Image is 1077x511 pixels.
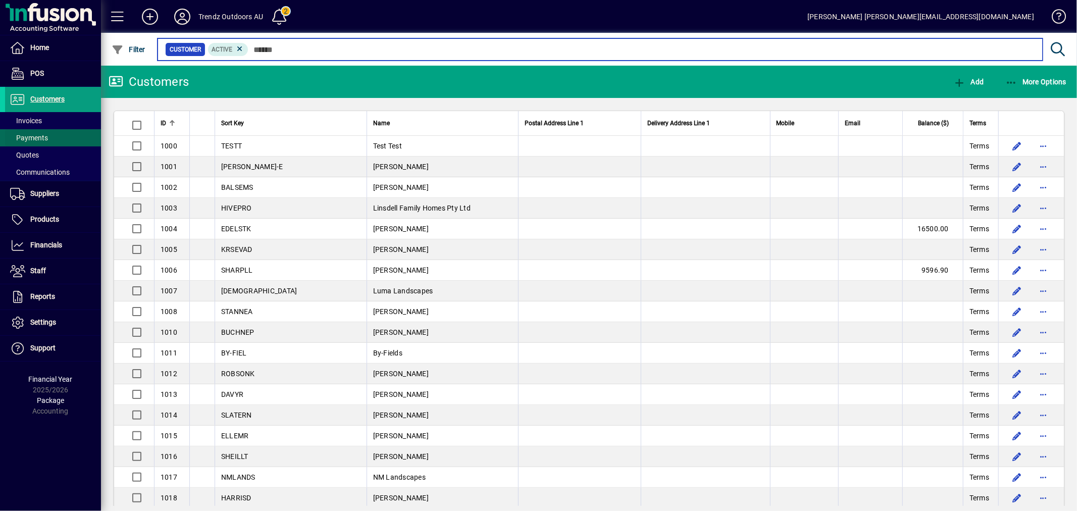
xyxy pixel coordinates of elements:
[221,308,253,316] span: STANNEA
[1035,283,1051,299] button: More options
[969,369,989,379] span: Terms
[373,308,429,316] span: [PERSON_NAME]
[373,118,390,129] span: Name
[208,43,248,56] mat-chip: Activation Status: Active
[969,244,989,254] span: Terms
[969,493,989,503] span: Terms
[373,163,429,171] span: [PERSON_NAME]
[1035,200,1051,216] button: More options
[5,35,101,61] a: Home
[5,164,101,181] a: Communications
[5,336,101,361] a: Support
[373,287,433,295] span: Luma Landscapes
[161,118,183,129] div: ID
[969,141,989,151] span: Terms
[198,9,263,25] div: Trendz Outdoors AU
[807,9,1034,25] div: [PERSON_NAME] [PERSON_NAME][EMAIL_ADDRESS][DOMAIN_NAME]
[221,118,244,129] span: Sort Key
[1009,200,1025,216] button: Edit
[161,349,177,357] span: 1011
[373,473,426,481] span: NM Landscapes
[161,142,177,150] span: 1000
[221,204,252,212] span: HIVEPRO
[161,494,177,502] span: 1018
[221,287,297,295] span: [DEMOGRAPHIC_DATA]
[969,431,989,441] span: Terms
[1009,448,1025,465] button: Edit
[373,328,429,336] span: [PERSON_NAME]
[30,267,46,275] span: Staff
[30,43,49,52] span: Home
[969,224,989,234] span: Terms
[30,344,56,352] span: Support
[969,451,989,462] span: Terms
[161,204,177,212] span: 1003
[1035,407,1051,423] button: More options
[161,452,177,461] span: 1016
[951,73,986,91] button: Add
[902,260,963,281] td: 9596.90
[1035,428,1051,444] button: More options
[10,168,70,176] span: Communications
[5,61,101,86] a: POS
[969,162,989,172] span: Terms
[1009,179,1025,195] button: Edit
[1035,345,1051,361] button: More options
[5,146,101,164] a: Quotes
[161,308,177,316] span: 1008
[29,375,73,383] span: Financial Year
[969,203,989,213] span: Terms
[161,183,177,191] span: 1002
[373,118,512,129] div: Name
[373,204,471,212] span: Linsdell Family Homes Pty Ltd
[1009,324,1025,340] button: Edit
[373,370,429,378] span: [PERSON_NAME]
[777,118,832,129] div: Mobile
[1009,386,1025,402] button: Edit
[918,118,949,129] span: Balance ($)
[10,151,39,159] span: Quotes
[109,40,148,59] button: Filter
[221,494,251,502] span: HARRISD
[221,452,248,461] span: SHEILLT
[221,183,253,191] span: BALSEMS
[30,318,56,326] span: Settings
[30,69,44,77] span: POS
[161,266,177,274] span: 1006
[1009,428,1025,444] button: Edit
[30,95,65,103] span: Customers
[30,215,59,223] span: Products
[1044,2,1064,35] a: Knowledge Base
[221,163,283,171] span: [PERSON_NAME]-E
[112,45,145,54] span: Filter
[5,259,101,284] a: Staff
[37,396,64,404] span: Package
[10,117,42,125] span: Invoices
[1009,221,1025,237] button: Edit
[647,118,710,129] span: Delivery Address Line 1
[221,142,242,150] span: TESTT
[969,118,986,129] span: Terms
[969,265,989,275] span: Terms
[845,118,860,129] span: Email
[5,207,101,232] a: Products
[5,233,101,258] a: Financials
[1003,73,1069,91] button: More Options
[1035,469,1051,485] button: More options
[5,129,101,146] a: Payments
[373,432,429,440] span: [PERSON_NAME]
[1035,262,1051,278] button: More options
[1009,469,1025,485] button: Edit
[221,349,247,357] span: BY-FIEL
[161,390,177,398] span: 1013
[221,473,255,481] span: NMLANDS
[161,473,177,481] span: 1017
[221,266,253,274] span: SHARPLL
[373,452,429,461] span: [PERSON_NAME]
[5,284,101,310] a: Reports
[1009,407,1025,423] button: Edit
[221,245,252,253] span: KRSEVAD
[1035,241,1051,258] button: More options
[1009,345,1025,361] button: Edit
[5,112,101,129] a: Invoices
